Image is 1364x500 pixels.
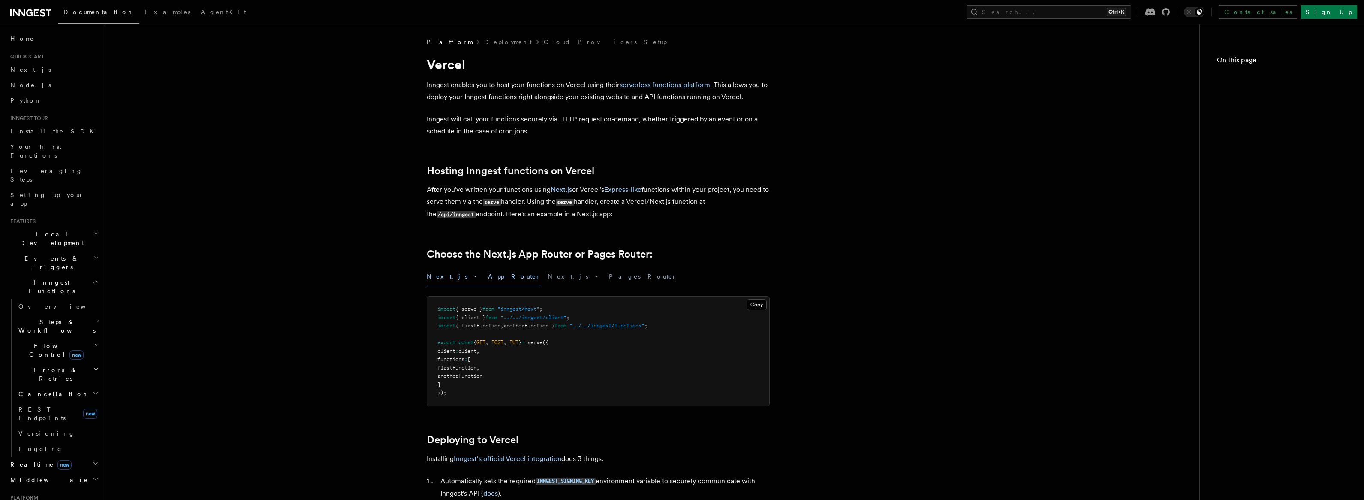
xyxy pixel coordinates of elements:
a: Express-like [604,185,641,194]
span: { serve } [455,306,482,312]
span: Next.js [10,66,51,73]
span: Errors & Retries [15,366,93,383]
code: serve [556,199,574,206]
button: Toggle dark mode [1184,7,1204,17]
code: /api/inngest [437,211,476,218]
a: Node.js [7,77,101,93]
button: Search...Ctrl+K [967,5,1131,19]
p: After you've written your functions using or Vercel's functions within your project, you need to ... [427,184,770,221]
span: const [458,339,473,345]
a: INNGEST_SIGNING_KEY [536,477,596,485]
span: Quick start [7,53,44,60]
span: Home [10,34,34,43]
a: Python [7,93,101,108]
a: Deployment [484,38,532,46]
a: Home [7,31,101,46]
span: "../../inngest/client" [500,315,566,321]
a: Examples [139,3,196,23]
button: Events & Triggers [7,251,101,275]
span: AgentKit [201,9,246,15]
span: Platform [427,38,472,46]
a: Leveraging Steps [7,163,101,187]
a: Next.js [551,185,572,194]
a: Install the SDK [7,124,101,139]
div: Inngest Functions [7,299,101,457]
span: Examples [145,9,190,15]
span: Flow Control [15,342,94,359]
a: Sign Up [1301,5,1357,19]
span: Node.js [10,82,51,88]
span: Python [10,97,42,104]
button: Next.js - App Router [427,267,541,286]
button: Steps & Workflows [15,314,101,338]
span: }); [437,390,446,396]
a: Inngest's official Vercel integration [454,455,561,463]
span: ; [539,306,542,312]
span: { client } [455,315,485,321]
span: GET [476,339,485,345]
kbd: Ctrl+K [1107,8,1126,16]
span: "inngest/next" [497,306,539,312]
span: Inngest tour [7,115,48,122]
span: new [69,350,84,360]
span: "../../inngest/functions" [569,323,644,329]
a: Your first Functions [7,139,101,163]
span: new [57,460,72,470]
span: Overview [18,303,107,310]
span: client [437,348,455,354]
span: : [455,348,458,354]
button: Next.js - Pages Router [548,267,677,286]
span: from [485,315,497,321]
span: , [476,348,479,354]
a: Deploying to Vercel [427,434,518,446]
span: Cancellation [15,390,89,398]
button: Cancellation [15,386,101,402]
span: , [485,339,488,345]
span: functions [437,356,464,362]
a: Setting up your app [7,187,101,211]
span: serve [527,339,542,345]
span: REST Endpoints [18,406,66,421]
p: Installing does 3 things: [427,453,770,465]
span: ] [437,382,440,388]
span: Inngest Functions [7,278,93,295]
span: Features [7,218,36,225]
a: serverless functions platform [620,81,710,89]
a: Overview [15,299,101,314]
span: Setting up your app [10,191,84,207]
span: POST [491,339,503,345]
a: Cloud Providers Setup [544,38,667,46]
span: Your first Functions [10,143,61,159]
span: import [437,315,455,321]
span: Documentation [63,9,134,15]
a: Hosting Inngest functions on Vercel [427,165,594,177]
span: from [482,306,494,312]
a: Contact sales [1219,5,1297,19]
a: docs [483,489,498,497]
button: Middleware [7,472,101,488]
a: Documentation [58,3,139,24]
code: serve [483,199,501,206]
span: anotherFunction [437,373,482,379]
span: [ [467,356,470,362]
a: Versioning [15,426,101,441]
button: Realtimenew [7,457,101,472]
p: Inngest enables you to host your functions on Vercel using their . This allows you to deploy your... [427,79,770,103]
span: anotherFunction } [503,323,554,329]
span: , [476,365,479,371]
li: Automatically sets the required environment variable to securely communicate with Inngest's API ( ). [438,475,770,500]
span: Install the SDK [10,128,99,135]
span: Logging [18,445,63,452]
button: Copy [747,299,767,310]
span: Leveraging Steps [10,167,83,183]
span: ; [566,315,569,321]
button: Inngest Functions [7,275,101,299]
h4: On this page [1217,55,1347,69]
span: client [458,348,476,354]
a: Logging [15,441,101,457]
button: Local Development [7,227,101,251]
span: Local Development [7,230,93,247]
p: Inngest will call your functions securely via HTTP request on-demand, whether triggered by an eve... [427,113,770,137]
span: Versioning [18,430,75,437]
span: , [503,339,506,345]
